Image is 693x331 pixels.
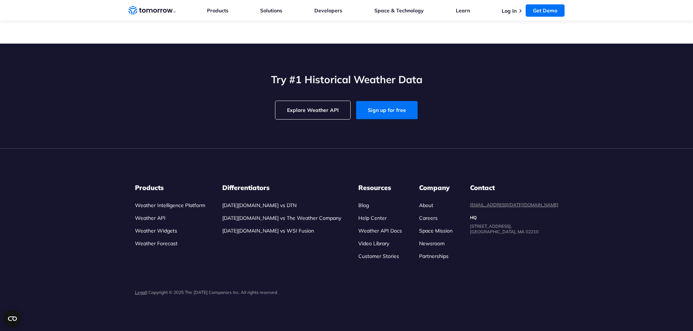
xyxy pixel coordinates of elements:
h3: Differentiators [222,183,341,192]
a: Weather API Docs [358,227,402,234]
a: Weather Forecast [135,240,178,247]
a: Get Demo [526,4,565,17]
a: Careers [419,215,438,221]
a: Partnerships [419,253,449,259]
button: Open CMP widget [4,310,21,327]
a: [DATE][DOMAIN_NAME] vs WSI Fusion [222,227,314,234]
img: Linkedin [479,290,487,298]
a: Space Mission [419,227,453,234]
a: Weather Widgets [135,227,177,234]
a: Customer Stories [358,253,399,259]
img: Instagram [550,290,558,298]
h2: Try #1 Historical Weather Data [128,73,565,86]
dl: contact details [470,183,558,234]
a: Blog [358,202,369,209]
img: Twitter [503,290,511,298]
a: Log In [502,8,517,14]
a: Explore Weather API [275,101,350,119]
a: Legal [135,290,146,295]
a: Solutions [260,7,282,14]
h3: Resources [358,183,402,192]
a: Products [207,7,228,14]
p: | Copyright © 2025 The [DATE] Companies Inc. All rights reserved [135,290,277,295]
a: Space & Technology [374,7,424,14]
dd: [STREET_ADDRESS], [GEOGRAPHIC_DATA], MA 02210 [470,223,558,234]
a: Weather API [135,215,166,221]
img: usa flag [470,238,492,251]
h3: Products [135,183,205,192]
a: Sign up for free [356,101,418,119]
dt: Contact [470,183,558,192]
a: Developers [314,7,342,14]
a: Weather Intelligence Platform [135,202,205,209]
a: [EMAIL_ADDRESS][DATE][DOMAIN_NAME] [470,202,558,207]
a: About [419,202,433,209]
a: Video Library [358,240,389,247]
a: Newsroom [419,240,445,247]
a: [DATE][DOMAIN_NAME] vs DTN [222,202,296,209]
a: Learn [456,7,470,14]
a: [DATE][DOMAIN_NAME] vs The Weather Company [222,215,341,221]
img: Facebook [527,290,535,298]
dt: HQ [470,215,558,221]
a: Home link [128,5,176,16]
h3: Company [419,183,453,192]
a: Help Center [358,215,387,221]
